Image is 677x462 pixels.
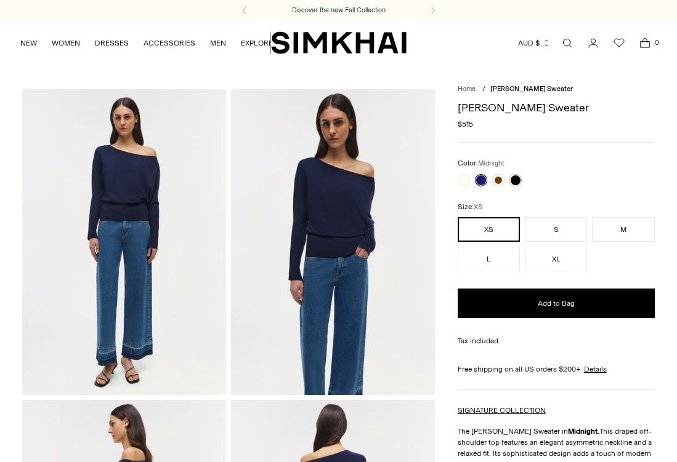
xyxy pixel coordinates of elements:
button: XL [525,247,587,271]
div: Free shipping on all US orders $200+ [458,364,655,375]
button: S [525,217,587,242]
img: Lavina Sweater [22,89,226,395]
a: Wishlist [607,31,631,55]
img: Lavina Sweater [231,89,435,395]
button: L [458,247,520,271]
nav: breadcrumbs [458,84,655,95]
span: Add to Bag [538,298,575,309]
div: / [482,84,485,95]
a: Open cart modal [633,31,657,55]
a: Open search modal [555,31,580,55]
a: MEN [210,30,226,57]
a: NEW [20,30,37,57]
span: 0 [651,37,662,48]
a: DRESSES [95,30,129,57]
a: SIMKHAI [271,31,407,55]
label: Color: [458,157,505,169]
a: Go to the account page [581,31,606,55]
a: Discover the new Fall Collection [292,6,386,15]
span: XS [474,203,482,211]
button: M [592,217,654,242]
label: Size: [458,201,482,213]
a: Details [584,364,607,375]
span: $515 [458,119,473,130]
a: ACCESSORIES [144,30,195,57]
a: WOMEN [52,30,80,57]
span: [PERSON_NAME] Sweater [490,85,573,93]
div: Tax included. [458,335,655,346]
strong: Midnight. [568,427,599,436]
span: Midnight [478,159,505,167]
a: EXPLORE [241,30,273,57]
button: Add to Bag [458,289,655,318]
button: XS [458,217,520,242]
h1: [PERSON_NAME] Sweater [458,102,655,113]
button: AUD $ [518,30,551,57]
a: SIGNATURE COLLECTION [458,406,546,415]
a: Home [458,85,476,93]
